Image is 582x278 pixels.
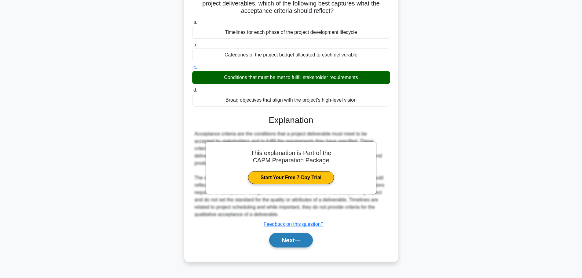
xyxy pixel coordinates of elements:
span: d. [193,87,197,92]
div: Acceptance criteria are the conditions that a project deliverable must meet to be accepted by sta... [195,130,388,218]
div: Categories of the project budget allocated to each deliverable [192,49,390,61]
span: c. [193,65,197,70]
button: Next [269,233,313,247]
span: a. [193,20,197,25]
span: b. [193,42,197,47]
a: Start Your Free 7-Day Trial [248,171,334,184]
a: Feedback on this question? [264,222,324,227]
div: Conditions that must be met to fulfill stakeholder requirements [192,71,390,84]
div: Timelines for each phase of the project development lifecycle [192,26,390,39]
h3: Explanation [196,115,386,125]
div: Broad objectives that align with the project's high-level vision [192,94,390,107]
